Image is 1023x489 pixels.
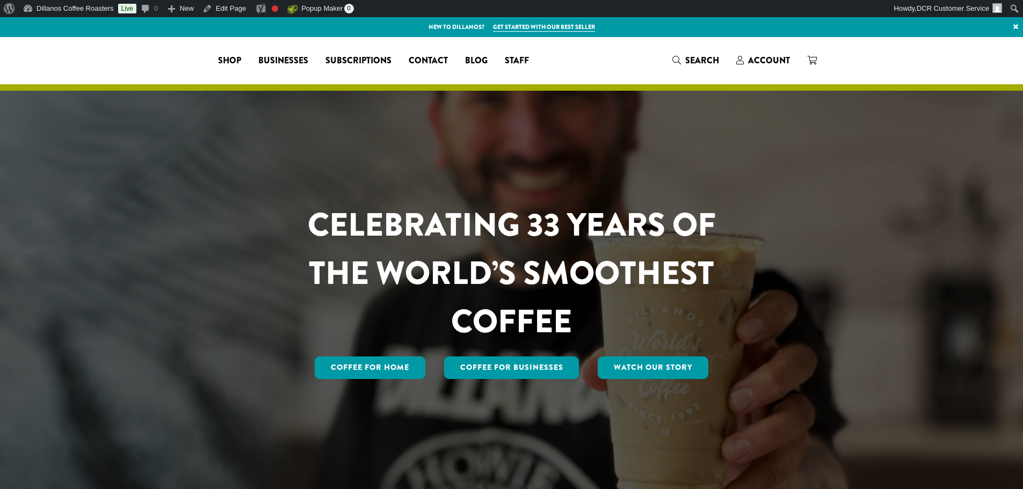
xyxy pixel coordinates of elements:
a: Staff [496,52,538,69]
span: Businesses [258,54,308,68]
a: Coffee For Businesses [444,356,579,379]
a: Get started with our best seller [493,23,595,32]
span: Shop [218,54,241,68]
a: Shop [209,52,250,69]
span: Account [748,54,790,67]
a: Watch Our Story [598,356,708,379]
a: Live [118,4,136,13]
a: × [1009,17,1023,37]
span: DCR Customer Service [917,4,989,12]
span: Contact [409,54,448,68]
h1: CELEBRATING 33 YEARS OF THE WORLD’S SMOOTHEST COFFEE [276,201,748,346]
span: Staff [505,54,529,68]
span: Search [685,54,719,67]
span: Subscriptions [325,54,391,68]
span: Blog [465,54,488,68]
a: Search [664,52,728,69]
a: Coffee for Home [315,356,425,379]
div: Focus keyphrase not set [272,5,278,12]
span: 0 [344,4,354,13]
